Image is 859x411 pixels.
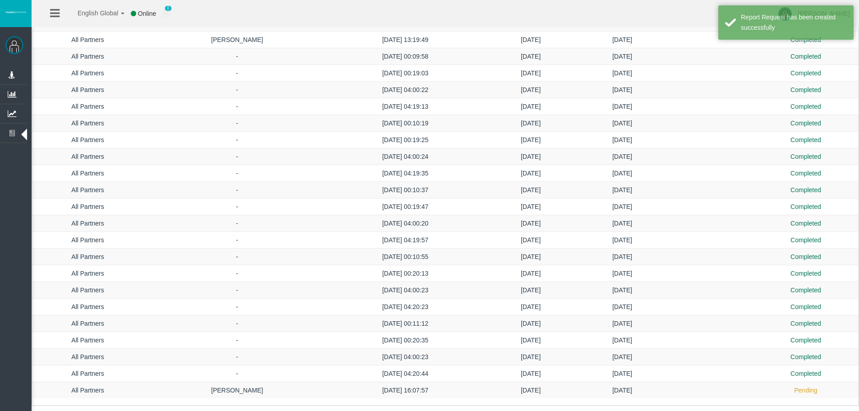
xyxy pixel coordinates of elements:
span: Online [138,10,156,17]
td: [DATE] [582,82,662,98]
td: - [143,365,331,382]
td: [DATE] 00:10:37 [331,182,479,199]
td: All Partners [32,332,143,349]
td: [DATE] 16:07:57 [331,382,479,399]
td: [DATE] [479,299,582,315]
td: Completed [753,249,858,265]
td: All Partners [32,265,143,282]
td: Completed [753,98,858,115]
td: [DATE] [582,315,662,332]
td: [DATE] 00:19:03 [331,65,479,82]
td: [DATE] 00:20:13 [331,265,479,282]
td: [DATE] [479,215,582,232]
td: Completed [753,315,858,332]
td: - [143,299,331,315]
td: All Partners [32,365,143,382]
td: [DATE] 00:19:47 [331,199,479,215]
td: Completed [753,349,858,365]
td: [DATE] 04:19:35 [331,165,479,182]
td: [DATE] [582,115,662,132]
td: - [143,199,331,215]
td: - [143,82,331,98]
td: Completed [753,115,858,132]
td: [DATE] [582,165,662,182]
td: [DATE] [479,199,582,215]
td: - [143,165,331,182]
td: [DATE] 13:19:49 [331,32,479,48]
td: [DATE] [479,65,582,82]
td: [DATE] 00:09:58 [331,48,479,65]
td: - [143,132,331,148]
td: All Partners [32,232,143,249]
td: All Partners [32,48,143,65]
td: Completed [753,265,858,282]
td: All Partners [32,215,143,232]
td: - [143,232,331,249]
td: - [143,115,331,132]
td: - [143,282,331,299]
td: [DATE] [582,98,662,115]
td: [DATE] 00:19:25 [331,132,479,148]
td: [DATE] [479,265,582,282]
td: All Partners [32,165,143,182]
td: [DATE] 04:00:23 [331,349,479,365]
td: [DATE] [479,232,582,249]
td: [DATE] [479,148,582,165]
td: [DATE] [479,115,582,132]
td: All Partners [32,132,143,148]
td: [DATE] [582,65,662,82]
td: All Partners [32,65,143,82]
td: [DATE] [582,265,662,282]
td: - [143,182,331,199]
td: Completed [753,82,858,98]
td: - [143,332,331,349]
td: - [143,65,331,82]
td: [DATE] [479,282,582,299]
td: - [143,249,331,265]
img: user_small.png [162,9,170,18]
td: - [143,148,331,165]
td: [DATE] [479,315,582,332]
td: Pending [753,382,858,399]
td: [DATE] [582,249,662,265]
td: - [143,315,331,332]
td: [DATE] [479,249,582,265]
td: [DATE] [582,32,662,48]
td: [DATE] [582,349,662,365]
td: [DATE] [479,382,582,399]
td: Completed [753,132,858,148]
div: Report Request has been created successfully [741,12,847,33]
td: [DATE] [582,282,662,299]
td: [DATE] [582,148,662,165]
td: [DATE] 04:20:23 [331,299,479,315]
td: [DATE] [479,349,582,365]
img: logo.svg [5,10,27,14]
td: [DATE] 00:20:35 [331,332,479,349]
td: [DATE] 04:20:44 [331,365,479,382]
span: English Global [66,9,118,17]
td: - [143,98,331,115]
td: [DATE] [582,182,662,199]
td: [DATE] [582,299,662,315]
td: [DATE] [479,365,582,382]
td: [PERSON_NAME] [143,32,331,48]
td: All Partners [32,82,143,98]
td: Completed [753,182,858,199]
td: [DATE] [479,132,582,148]
td: Completed [753,48,858,65]
td: [DATE] [479,48,582,65]
td: All Partners [32,148,143,165]
td: Completed [753,332,858,349]
td: Completed [753,232,858,249]
td: All Partners [32,98,143,115]
td: All Partners [32,315,143,332]
td: Completed [753,215,858,232]
td: - [143,215,331,232]
td: [DATE] 04:00:24 [331,148,479,165]
td: [DATE] [479,82,582,98]
td: [DATE] 00:10:55 [331,249,479,265]
td: [DATE] [479,98,582,115]
td: [DATE] [582,215,662,232]
td: [DATE] [582,48,662,65]
td: All Partners [32,382,143,399]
